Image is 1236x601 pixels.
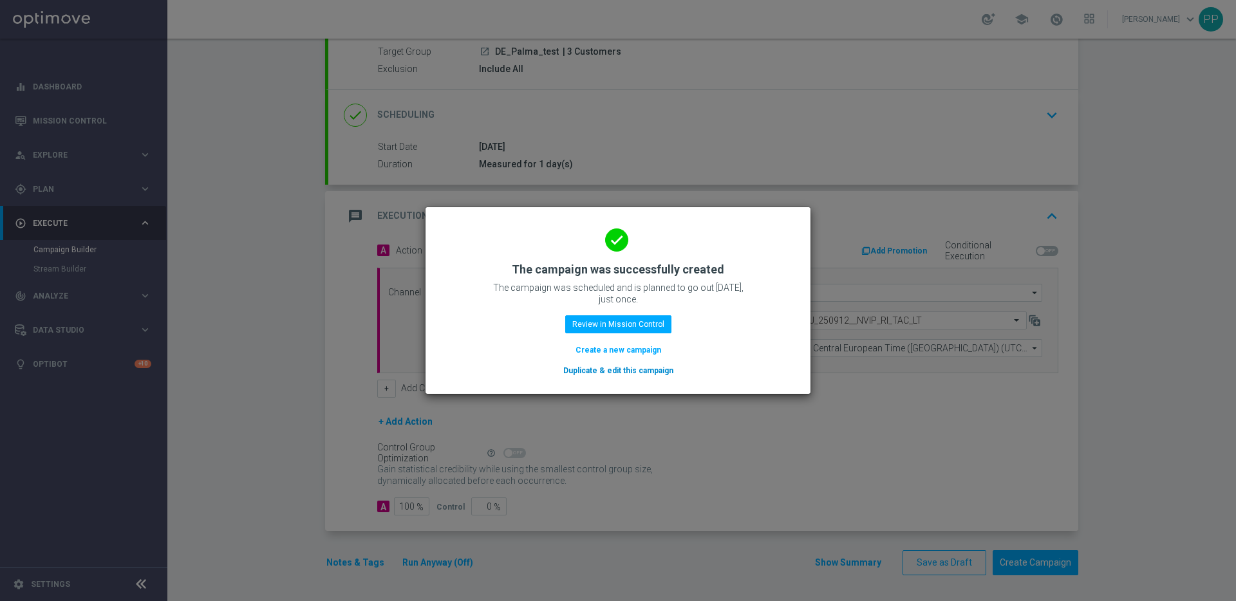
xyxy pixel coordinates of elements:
p: The campaign was scheduled and is planned to go out [DATE], just once. [489,282,747,305]
h2: The campaign was successfully created [512,262,724,277]
button: Create a new campaign [574,343,662,357]
i: done [605,228,628,252]
button: Duplicate & edit this campaign [562,364,675,378]
button: Review in Mission Control [565,315,671,333]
